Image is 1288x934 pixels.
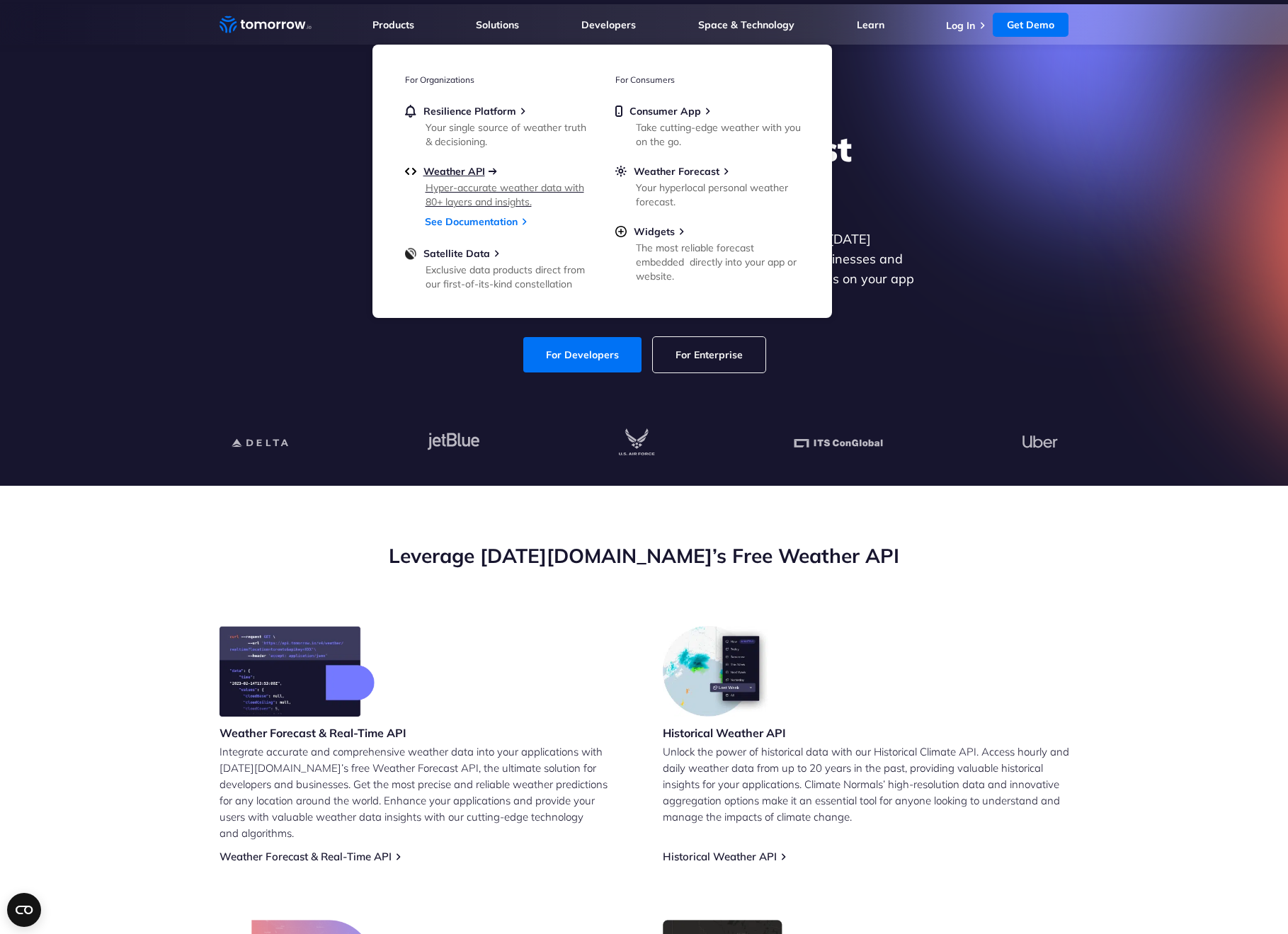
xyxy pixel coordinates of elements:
[698,18,794,31] a: Space & Technology
[423,247,490,260] span: Satellite Data
[636,181,801,209] div: Your hyperlocal personal weather forecast.
[615,74,799,85] h3: For Consumers
[615,105,799,146] a: Consumer AppTake cutting-edge weather with you on the go.
[946,19,975,32] a: Log In
[405,247,589,288] a: Satellite DataExclusive data products direct from our first-of-its-kind constellation
[663,850,777,863] a: Historical Weather API
[634,165,719,178] span: Weather Forecast
[405,247,416,260] img: satellite-data-menu.png
[615,165,799,206] a: Weather ForecastYour hyperlocal personal weather forecast.
[476,18,519,31] a: Solutions
[615,105,622,118] img: mobile.svg
[993,13,1068,37] a: Get Demo
[636,120,801,149] div: Take cutting-edge weather with you on the go.
[405,105,416,118] img: bell.svg
[405,74,589,85] h3: For Organizations
[653,337,765,372] a: For Enterprise
[220,542,1069,569] h2: Leverage [DATE][DOMAIN_NAME]’s Free Weather API
[405,165,416,178] img: api.svg
[426,120,591,149] div: Your single source of weather truth & decisioning.
[220,14,312,35] a: Home link
[523,337,642,372] a: For Developers
[634,225,675,238] span: Widgets
[426,263,591,291] div: Exclusive data products direct from our first-of-its-kind constellation
[423,165,485,178] span: Weather API
[857,18,884,31] a: Learn
[615,225,627,238] img: plus-circle.svg
[372,18,414,31] a: Products
[371,229,918,309] p: Get reliable and precise weather data through our free API. Count on [DATE][DOMAIN_NAME] for quic...
[423,105,516,118] span: Resilience Platform
[615,165,627,178] img: sun.svg
[663,744,1069,825] p: Unlock the power of historical data with our Historical Climate API. Access hourly and daily weat...
[581,18,636,31] a: Developers
[629,105,701,118] span: Consumer App
[220,744,626,841] p: Integrate accurate and comprehensive weather data into your applications with [DATE][DOMAIN_NAME]...
[405,105,589,146] a: Resilience PlatformYour single source of weather truth & decisioning.
[425,215,518,228] a: See Documentation
[371,127,918,212] h1: Explore the World’s Best Weather API
[7,893,41,927] button: Open CMP widget
[426,181,591,209] div: Hyper-accurate weather data with 80+ layers and insights.
[663,725,786,741] h3: Historical Weather API
[636,241,801,283] div: The most reliable forecast embedded directly into your app or website.
[220,850,392,863] a: Weather Forecast & Real-Time API
[405,165,589,206] a: Weather APIHyper-accurate weather data with 80+ layers and insights.
[220,725,406,741] h3: Weather Forecast & Real-Time API
[615,225,799,280] a: WidgetsThe most reliable forecast embedded directly into your app or website.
